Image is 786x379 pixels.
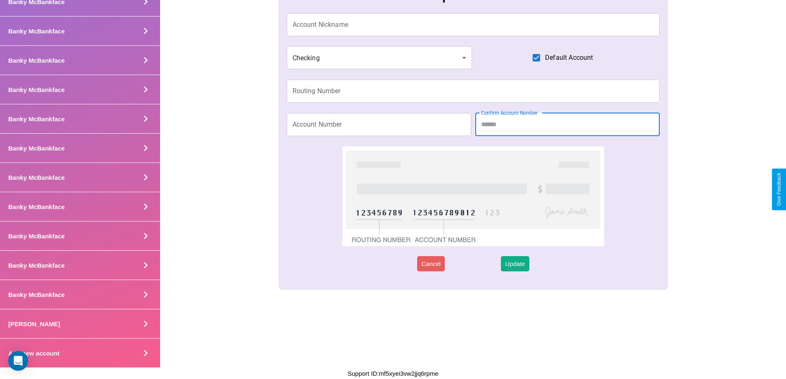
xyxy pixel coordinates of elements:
[8,262,65,269] h4: Banky McBankface
[8,320,60,327] h4: [PERSON_NAME]
[776,173,782,206] div: Give Feedback
[8,350,59,357] h4: Add new account
[501,256,529,271] button: Update
[8,28,65,35] h4: Banky McBankface
[347,368,438,379] p: Support ID: mf5xyei3vw2jjq6rpme
[545,53,593,63] span: Default Account
[417,256,445,271] button: Cancel
[8,351,28,371] div: Open Intercom Messenger
[287,46,472,69] div: Checking
[8,57,65,64] h4: Banky McBankface
[8,174,65,181] h4: Banky McBankface
[8,115,65,122] h4: Banky McBankface
[8,203,65,210] h4: Banky McBankface
[481,109,538,116] label: Confirm Account Number
[8,233,65,240] h4: Banky McBankface
[8,86,65,93] h4: Banky McBankface
[8,291,65,298] h4: Banky McBankface
[8,145,65,152] h4: Banky McBankface
[342,146,604,246] img: check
